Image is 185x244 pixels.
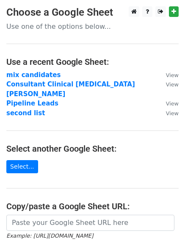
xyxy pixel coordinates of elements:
[6,215,174,231] input: Paste your Google Sheet URL here
[166,100,179,107] small: View
[6,71,61,79] a: mix candidates
[166,81,179,88] small: View
[157,80,179,88] a: View
[6,160,38,173] a: Select...
[157,71,179,79] a: View
[6,6,179,19] h3: Choose a Google Sheet
[6,57,179,67] h4: Use a recent Google Sheet:
[6,100,58,107] a: Pipeline Leads
[166,72,179,78] small: View
[6,22,179,31] p: Use one of the options below...
[6,80,135,98] a: Consultant Clinical [MEDICAL_DATA] [PERSON_NAME]
[166,110,179,116] small: View
[6,109,45,117] a: second list
[6,144,179,154] h4: Select another Google Sheet:
[6,233,93,239] small: Example: [URL][DOMAIN_NAME]
[6,201,179,211] h4: Copy/paste a Google Sheet URL:
[157,100,179,107] a: View
[157,109,179,117] a: View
